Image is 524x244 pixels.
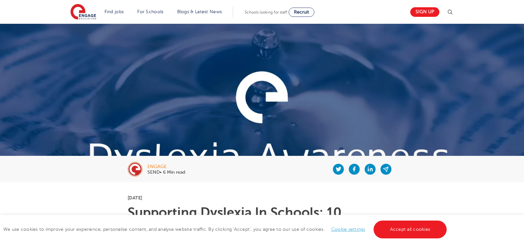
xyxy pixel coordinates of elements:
[147,170,185,175] p: SEND• 6 Min read
[245,10,287,15] span: Schools looking for staff
[128,206,396,232] h1: Supporting Dyslexia In Schools: 10 Teaching Strategies | Engage
[3,227,448,232] span: We use cookies to improve your experience, personalise content, and analyse website traffic. By c...
[294,10,309,15] span: Recruit
[289,8,314,17] a: Recruit
[147,164,185,169] div: engage
[70,4,96,20] img: Engage Education
[331,227,365,232] a: Cookie settings
[137,9,163,14] a: For Schools
[128,195,396,200] p: [DATE]
[374,221,447,238] a: Accept all cookies
[410,7,439,17] a: Sign up
[177,9,222,14] a: Blogs & Latest News
[104,9,124,14] a: Find jobs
